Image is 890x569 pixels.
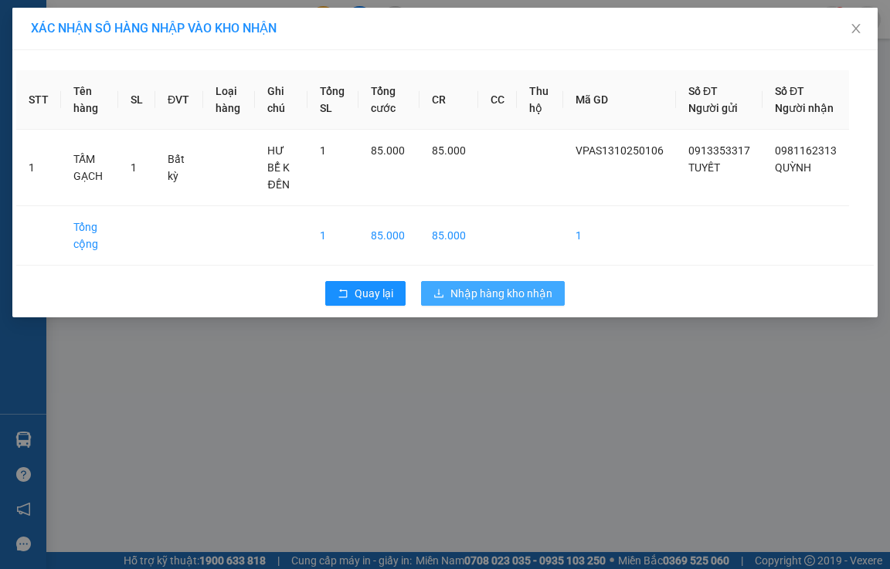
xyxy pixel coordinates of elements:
[61,206,118,266] td: Tổng cộng
[355,285,393,302] span: Quay lại
[688,85,718,97] span: Số ĐT
[775,85,804,97] span: Số ĐT
[420,206,478,266] td: 85.000
[118,70,155,130] th: SL
[834,8,878,51] button: Close
[450,285,552,302] span: Nhập hàng kho nhận
[155,130,203,206] td: Bất kỳ
[775,102,834,114] span: Người nhận
[358,206,420,266] td: 85.000
[203,70,256,130] th: Loại hàng
[478,70,517,130] th: CC
[338,288,348,300] span: rollback
[517,70,563,130] th: Thu hộ
[155,70,203,130] th: ĐVT
[325,281,406,306] button: rollbackQuay lại
[16,70,61,130] th: STT
[267,144,290,191] span: HƯ BỂ K ĐỀN
[432,144,466,157] span: 85.000
[31,21,277,36] span: XÁC NHẬN SỐ HÀNG NHẬP VÀO KHO NHẬN
[775,144,837,157] span: 0981162313
[688,144,750,157] span: 0913353317
[131,161,137,174] span: 1
[850,22,862,35] span: close
[563,206,676,266] td: 1
[576,144,664,157] span: VPAS1310250106
[420,70,478,130] th: CR
[688,102,738,114] span: Người gửi
[61,130,118,206] td: TẤM GẠCH
[688,161,720,174] span: TUYẾT
[307,206,358,266] td: 1
[320,144,326,157] span: 1
[61,70,118,130] th: Tên hàng
[421,281,565,306] button: downloadNhập hàng kho nhận
[563,70,676,130] th: Mã GD
[433,288,444,300] span: download
[307,70,358,130] th: Tổng SL
[371,144,405,157] span: 85.000
[16,130,61,206] td: 1
[358,70,420,130] th: Tổng cước
[255,70,307,130] th: Ghi chú
[775,161,811,174] span: QUỲNH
